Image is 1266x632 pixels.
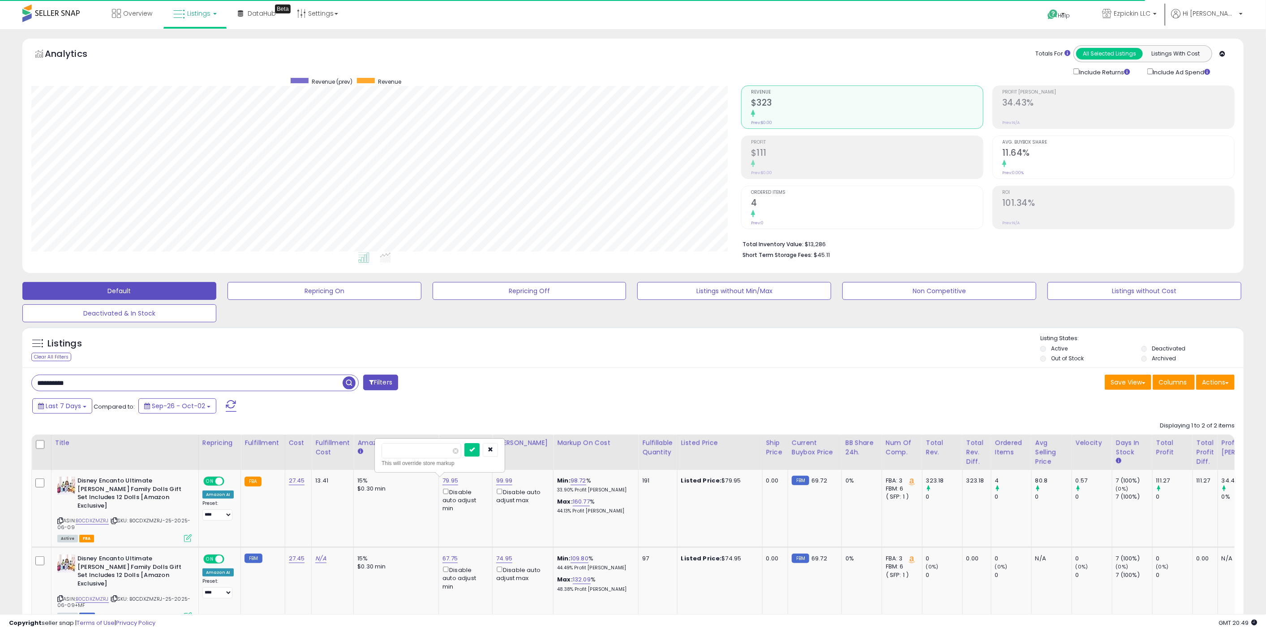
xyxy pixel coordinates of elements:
span: All listings currently available for purchase on Amazon [57,535,78,542]
a: 109.80 [571,554,588,563]
div: Disable auto adjust min [442,565,485,590]
div: 0 [995,571,1031,579]
small: FBM [245,554,262,563]
div: 0 [1156,571,1193,579]
div: Total Rev. Diff. [966,438,987,466]
small: Prev: N/A [1002,220,1020,226]
div: 80.8 [1035,477,1072,485]
div: 0 [926,555,962,563]
small: Prev: N/A [1002,120,1020,125]
small: Amazon Fees. [357,448,363,456]
a: Help [1040,2,1088,29]
div: 97 [642,555,670,563]
div: Velocity [1076,438,1108,448]
span: 2025-10-10 20:49 GMT [1219,619,1257,627]
label: Active [1051,345,1068,352]
button: Listings without Min/Max [637,282,831,300]
div: 0 [995,555,1031,563]
div: 0 [926,571,962,579]
div: 7 (100%) [1116,571,1152,579]
div: 0% [845,555,875,563]
div: Totals For [1035,50,1070,58]
div: Disable auto adjust min [442,487,485,512]
i: Get Help [1047,9,1058,20]
span: Listings [187,9,210,18]
span: | SKU: B0CDXZMZRJ-25-2025-06-09 [57,517,190,530]
small: FBA [245,477,261,487]
h5: Analytics [45,47,105,62]
div: 7 (100%) [1116,477,1152,485]
button: Last 7 Days [32,398,92,414]
div: Clear All Filters [31,353,71,361]
label: Out of Stock [1051,354,1084,362]
a: Hi [PERSON_NAME] [1171,9,1243,29]
div: Disable auto adjust max [496,565,546,582]
span: Overview [123,9,152,18]
a: 79.95 [442,476,458,485]
div: 0.00 [766,555,781,563]
img: 51HNskma8xL._SL40_.jpg [57,477,75,495]
b: Disney Encanto Ultimate [PERSON_NAME] Family Dolls Gift Set Includes 12 Dolls [Amazon Exclusive] [77,555,186,590]
small: (0%) [926,563,939,570]
div: $79.95 [681,477,755,485]
button: Listings without Cost [1047,282,1241,300]
a: N/A [315,554,326,563]
b: Max: [557,575,573,584]
div: Amazon AI [202,568,234,576]
div: 0 [1156,493,1193,501]
button: Listings With Cost [1142,48,1209,60]
h2: 4 [751,198,983,210]
span: Profit [PERSON_NAME] [1002,90,1234,95]
div: Cost [289,438,308,448]
div: 0 [1035,493,1072,501]
div: Ordered Items [995,438,1028,457]
div: Num of Comp. [886,438,918,457]
h2: 34.43% [1002,98,1234,110]
a: 160.77 [573,497,590,506]
small: (0%) [1156,563,1169,570]
a: B0CDXZMZRJ [76,517,109,525]
div: 111.27 [1197,477,1211,485]
span: Avg. Buybox Share [1002,140,1234,145]
div: Fulfillment Cost [315,438,350,457]
small: (0%) [995,563,1008,570]
div: Current Buybox Price [792,438,838,457]
div: N/A [1035,555,1065,563]
button: Non Competitive [842,282,1036,300]
div: $0.30 min [357,563,432,571]
div: 7 (100%) [1116,493,1152,501]
div: 0.00 [1197,555,1211,563]
button: Default [22,282,216,300]
span: Compared to: [94,402,135,411]
div: 0.57 [1076,477,1112,485]
div: 0.00 [766,477,781,485]
span: Hi [PERSON_NAME] [1183,9,1236,18]
div: Preset: [202,500,234,520]
div: 0 [1076,571,1112,579]
h2: 11.64% [1002,148,1234,160]
div: 7 (100%) [1116,555,1152,563]
b: Min: [557,554,571,563]
h2: $111 [751,148,983,160]
span: Last 7 Days [46,401,81,410]
div: ASIN: [57,477,192,541]
span: Revenue [378,78,401,85]
div: Include Returns [1067,67,1141,77]
b: Max: [557,497,573,506]
span: All listings currently available for purchase on Amazon [57,613,78,620]
span: Revenue [751,90,983,95]
span: OFF [223,478,237,485]
div: Amazon Fees [357,438,435,448]
div: % [557,498,631,514]
div: 13.41 [315,477,347,485]
a: 74.95 [496,554,512,563]
button: Deactivated & In Stock [22,304,216,322]
span: ON [204,555,215,563]
div: Displaying 1 to 2 of 2 items [1160,422,1235,430]
div: 323.18 [926,477,962,485]
small: (0%) [1116,485,1129,492]
button: All Selected Listings [1076,48,1143,60]
div: Repricing [202,438,237,448]
span: $45.11 [814,251,830,259]
b: Total Inventory Value: [742,240,803,248]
